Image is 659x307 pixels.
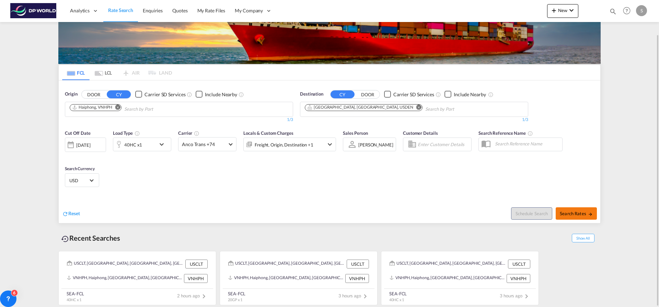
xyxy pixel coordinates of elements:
div: VNHPH, Haiphong, Viet Nam, South East Asia, Asia Pacific [390,274,505,283]
span: Anco Trans +74 [182,141,227,148]
span: Load Type [113,130,140,136]
span: My Company [235,7,263,14]
span: Search Currency [65,166,95,171]
span: USD [69,177,89,184]
recent-search-card: USCLT, [GEOGRAPHIC_DATA], [GEOGRAPHIC_DATA], [GEOGRAPHIC_DATA], [GEOGRAPHIC_DATA], [GEOGRAPHIC_DA... [58,251,216,305]
span: Reset [68,210,80,216]
md-checkbox: Checkbox No Ink [384,91,434,98]
md-icon: icon-arrow-right [588,212,593,217]
div: USCLT, Charlotte, NC, United States, North America, Americas [67,260,184,268]
recent-search-card: USCLT, [GEOGRAPHIC_DATA], [GEOGRAPHIC_DATA], [GEOGRAPHIC_DATA], [GEOGRAPHIC_DATA], [GEOGRAPHIC_DA... [220,251,378,305]
md-icon: Unchecked: Search for CY (Container Yard) services for all selected carriers.Checked : Search for... [187,92,192,97]
span: 3 hours ago [500,293,531,298]
div: SEA-FCL [228,290,245,297]
input: Search Reference Name [492,139,562,149]
md-icon: Unchecked: Search for CY (Container Yard) services for all selected carriers.Checked : Search for... [436,92,441,97]
span: 20GP x 1 [228,297,242,302]
div: icon-magnify [609,8,617,18]
div: 1/3 [65,117,293,123]
div: Press delete to remove this chip. [72,105,114,110]
md-checkbox: Checkbox No Ink [196,91,237,98]
div: VNHPH, Haiphong, Viet Nam, South East Asia, Asia Pacific [228,274,344,283]
div: VNHPH, Haiphong, Viet Nam, South East Asia, Asia Pacific [67,274,182,283]
md-icon: icon-magnify [609,8,617,15]
div: S [636,5,647,16]
span: Analytics [70,7,90,14]
span: 40HC x 1 [389,297,404,302]
button: CY [107,90,131,98]
span: Quotes [172,8,187,13]
md-datepicker: Select [65,151,70,161]
span: Rate Search [108,7,133,13]
div: Carrier SD Services [144,91,185,98]
button: Search Ratesicon-arrow-right [556,207,597,220]
div: Include Nearby [454,91,486,98]
input: Chips input. [124,104,189,115]
button: CY [331,90,355,98]
md-select: Sales Person: Soraya Valverde [358,140,394,150]
md-chips-wrap: Chips container. Use arrow keys to select chips. [69,102,192,115]
div: 40HC x1icon-chevron-down [113,138,171,151]
div: [PERSON_NAME] [358,142,393,147]
input: Enter Customer Details [418,139,469,150]
div: USCLT [185,260,208,268]
div: USCLT [508,260,530,268]
button: Remove [111,105,121,111]
md-icon: icon-chevron-right [522,292,531,300]
span: Show All [572,234,594,242]
md-icon: icon-chevron-right [361,292,369,300]
div: USCLT [347,260,369,268]
div: USCLT, Charlotte, NC, United States, North America, Americas [228,260,345,268]
md-checkbox: Checkbox No Ink [444,91,486,98]
div: Denver, CO, USDEN [307,105,413,110]
span: Carrier [178,130,199,136]
span: 3 hours ago [338,293,369,298]
span: Destination [300,91,323,98]
img: c08ca190194411f088ed0f3ba295208c.png [10,3,57,19]
input: Chips input. [425,104,490,115]
md-icon: Unchecked: Ignores neighbouring ports when fetching rates.Checked : Includes neighbouring ports w... [488,92,494,97]
md-icon: icon-chevron-down [158,140,169,149]
div: Haiphong, VNHPH [72,105,112,110]
div: Help [621,5,636,17]
div: Press delete to remove this chip. [307,105,415,110]
md-tab-item: LCL [90,65,117,80]
md-icon: icon-chevron-down [567,6,576,14]
button: DOOR [82,90,106,98]
span: Search Rates [560,211,593,216]
md-icon: Your search will be saved by the below given name [528,131,533,136]
md-icon: icon-chevron-down [326,140,334,149]
span: Sales Person [343,130,368,136]
div: VNHPH [507,274,530,283]
md-icon: icon-information-outline [135,131,140,136]
span: Search Reference Name [478,130,533,136]
md-pagination-wrapper: Use the left and right arrow keys to navigate between tabs [62,65,172,80]
md-icon: Unchecked: Ignores neighbouring ports when fetching rates.Checked : Includes neighbouring ports w... [239,92,244,97]
div: SEA-FCL [389,290,407,297]
div: 40HC x1 [124,140,142,150]
span: Origin [65,91,77,98]
div: [DATE] [76,142,90,148]
md-tab-item: FCL [62,65,90,80]
span: 2 hours ago [177,293,208,298]
div: SEA-FCL [67,290,84,297]
div: 1/3 [300,117,528,123]
button: icon-plus 400-fgNewicon-chevron-down [547,4,578,18]
md-icon: icon-refresh [62,211,68,217]
button: DOOR [356,90,380,98]
recent-search-card: USCLT, [GEOGRAPHIC_DATA], [GEOGRAPHIC_DATA], [GEOGRAPHIC_DATA], [GEOGRAPHIC_DATA], [GEOGRAPHIC_DA... [381,251,539,305]
div: Freight Origin Destination Factory Stuffingicon-chevron-down [243,138,336,151]
div: Include Nearby [205,91,237,98]
span: Locals & Custom Charges [243,130,293,136]
md-icon: icon-backup-restore [61,235,69,243]
button: Note: By default Schedule search will only considerorigin ports, destination ports and cut off da... [511,207,552,220]
div: Carrier SD Services [393,91,434,98]
md-checkbox: Checkbox No Ink [135,91,185,98]
md-select: Select Currency: $ USDUnited States Dollar [69,175,95,185]
span: Cut Off Date [65,130,91,136]
div: [DATE] [65,138,106,152]
div: OriginDOOR CY Checkbox No InkUnchecked: Search for CY (Container Yard) services for all selected ... [59,80,600,223]
div: icon-refreshReset [62,210,80,218]
div: USCLT, Charlotte, NC, United States, North America, Americas [390,260,506,268]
